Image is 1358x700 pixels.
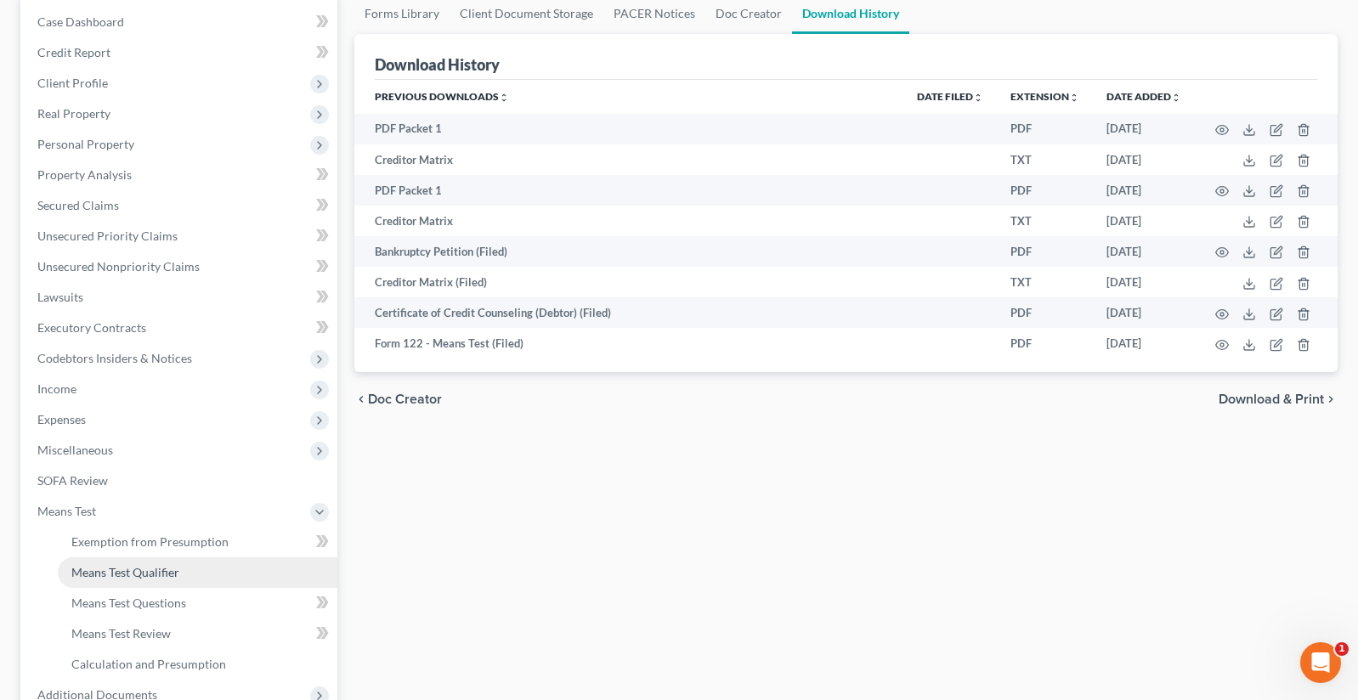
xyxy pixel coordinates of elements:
[997,267,1093,297] td: TXT
[37,45,110,59] span: Credit Report
[24,221,337,251] a: Unsecured Priority Claims
[1093,175,1195,206] td: [DATE]
[368,392,442,406] span: Doc Creator
[24,466,337,496] a: SOFA Review
[354,267,904,297] td: Creditor Matrix (Filed)
[1171,93,1181,103] i: unfold_more
[997,206,1093,236] td: TXT
[917,90,983,103] a: Date Filedunfold_more
[354,236,904,267] td: Bankruptcy Petition (Filed)
[1324,392,1338,406] i: chevron_right
[37,351,192,365] span: Codebtors Insiders & Notices
[24,7,337,37] a: Case Dashboard
[37,290,83,304] span: Lawsuits
[58,618,337,649] a: Means Test Review
[973,93,983,103] i: unfold_more
[997,114,1093,144] td: PDF
[37,167,132,182] span: Property Analysis
[71,626,171,641] span: Means Test Review
[24,160,337,190] a: Property Analysis
[71,565,179,579] span: Means Test Qualifier
[71,596,186,610] span: Means Test Questions
[1300,642,1341,683] iframe: Intercom live chat
[1219,392,1338,406] button: Download & Print chevron_right
[37,198,119,212] span: Secured Claims
[997,144,1093,175] td: TXT
[354,175,904,206] td: PDF Packet 1
[37,76,108,90] span: Client Profile
[1093,236,1195,267] td: [DATE]
[37,259,200,274] span: Unsecured Nonpriority Claims
[71,534,229,549] span: Exemption from Presumption
[354,328,904,358] td: Form 122 - Means Test (Filed)
[354,206,904,236] td: Creditor Matrix
[354,392,368,406] i: chevron_left
[375,54,500,75] div: Download History
[354,114,904,144] td: PDF Packet 1
[499,93,509,103] i: unfold_more
[1093,328,1195,358] td: [DATE]
[37,137,134,151] span: Personal Property
[58,588,337,618] a: Means Test Questions
[997,175,1093,206] td: PDF
[354,144,904,175] td: Creditor Matrix
[58,649,337,680] a: Calculation and Presumption
[37,443,113,457] span: Miscellaneous
[1093,297,1195,328] td: [DATE]
[1010,90,1079,103] a: Extensionunfold_more
[354,297,904,328] td: Certificate of Credit Counseling (Debtor) (Filed)
[24,190,337,221] a: Secured Claims
[24,313,337,343] a: Executory Contracts
[37,504,96,518] span: Means Test
[37,412,86,426] span: Expenses
[24,251,337,282] a: Unsecured Nonpriority Claims
[1093,206,1195,236] td: [DATE]
[1069,93,1079,103] i: unfold_more
[354,80,1338,359] div: Previous Downloads
[71,657,226,671] span: Calculation and Presumption
[37,106,110,121] span: Real Property
[375,90,509,103] a: Previous Downloadsunfold_more
[37,229,178,243] span: Unsecured Priority Claims
[997,328,1093,358] td: PDF
[1093,114,1195,144] td: [DATE]
[37,381,76,396] span: Income
[24,37,337,68] a: Credit Report
[1093,144,1195,175] td: [DATE]
[1219,392,1324,406] span: Download & Print
[997,236,1093,267] td: PDF
[37,473,108,488] span: SOFA Review
[354,392,442,406] button: chevron_left Doc Creator
[997,297,1093,328] td: PDF
[1093,267,1195,297] td: [DATE]
[37,320,146,335] span: Executory Contracts
[37,14,124,29] span: Case Dashboard
[58,557,337,588] a: Means Test Qualifier
[1335,642,1349,656] span: 1
[1106,90,1181,103] a: Date addedunfold_more
[24,282,337,313] a: Lawsuits
[58,527,337,557] a: Exemption from Presumption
